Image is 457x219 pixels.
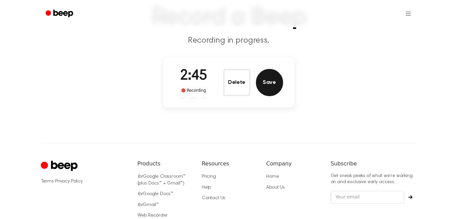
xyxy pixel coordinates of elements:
[137,192,174,196] a: forGoogle Docs™
[400,5,417,22] button: Open menu
[137,213,168,218] a: Web Recorder
[137,203,159,207] a: forGmail™
[137,174,186,186] a: forGoogle Classroom™ (plus Docs™ + Gmail™)
[41,160,79,173] a: Cruip
[256,69,283,96] button: Save Audio Record
[331,173,417,185] p: Get sneak peeks of what we’re working on and exclusive early access.
[41,178,127,185] div: ·
[202,196,225,201] a: Contact Us
[331,191,404,204] input: Your email
[55,179,83,184] a: Privacy Policy
[41,179,54,184] a: Terms
[404,195,417,199] button: Subscribe
[202,174,216,179] a: Pricing
[41,7,79,20] a: Beep
[137,192,143,196] i: for
[137,203,143,207] i: for
[137,160,191,168] h6: Products
[223,69,250,96] button: Delete Audio Record
[137,174,143,179] i: for
[98,35,359,46] p: Recording in progress.
[202,185,211,190] a: Help
[266,160,320,168] h6: Company
[331,160,417,168] h6: Subscribe
[266,174,279,179] a: Home
[266,185,285,190] a: About Us
[180,87,208,94] div: Recording
[180,69,207,83] span: 2:45
[202,160,255,168] h6: Resources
